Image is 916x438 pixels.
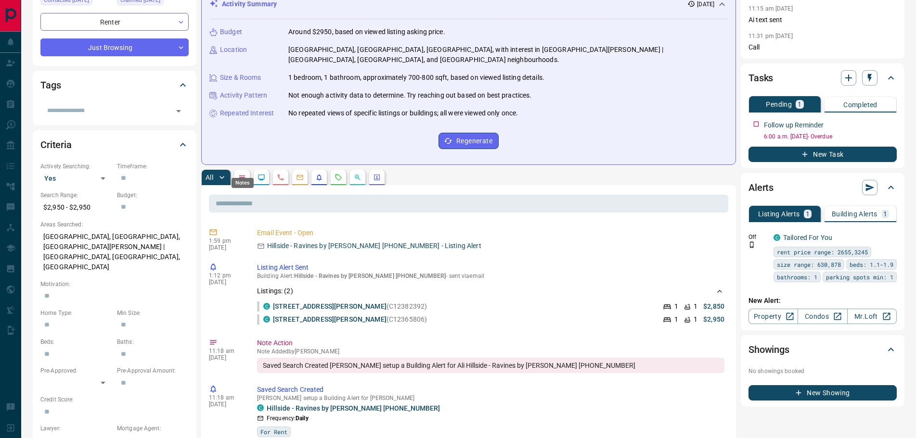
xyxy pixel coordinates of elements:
p: All [206,174,213,181]
p: 6:00 a.m. [DATE] - Overdue [764,132,897,141]
p: 1 [694,314,697,325]
p: Listing Alert Sent [257,263,724,273]
span: parking spots min: 1 [826,272,893,282]
p: 1 [798,101,801,108]
p: 1 [674,301,678,312]
p: Beds: [40,338,112,346]
svg: Opportunities [354,174,361,181]
p: Listing Alerts [758,211,800,217]
div: Alerts [748,176,897,199]
p: 1 [883,211,887,217]
span: rent price range: 2655,3245 [777,247,868,257]
p: $2,950 [703,314,724,325]
div: Just Browsing [40,38,189,56]
svg: Emails [296,174,304,181]
p: Min Size: [117,309,189,317]
a: [STREET_ADDRESS][PERSON_NAME] [273,302,387,310]
p: Motivation: [40,280,189,288]
svg: Lead Browsing Activity [258,174,265,181]
h2: Showings [748,342,789,357]
span: Hillside - Ravines by [PERSON_NAME] [PHONE_NUMBER] [294,273,446,279]
p: Building Alert : - sent via email [257,273,724,279]
p: Pre-Approved: [40,366,112,375]
div: condos.ca [257,404,264,411]
p: No repeated views of specific listings or buildings; all were viewed only once. [288,108,518,118]
div: condos.ca [263,316,270,323]
svg: Calls [277,174,284,181]
p: 11:15 am [DATE] [748,5,793,12]
span: beds: 1.1-1.9 [850,260,893,269]
p: Mortgage Agent: [117,424,189,433]
p: Ai text sent [748,15,897,25]
p: $2,850 [703,301,724,312]
h2: Alerts [748,180,774,195]
p: Note Added by [PERSON_NAME] [257,348,724,355]
div: Listings: (2) [257,282,724,300]
svg: Agent Actions [373,174,381,181]
p: Hillside - Ravines by [PERSON_NAME] [PHONE_NUMBER] - Listing Alert [267,241,481,251]
p: Note Action [257,338,724,348]
p: Repeated Interest [220,108,274,118]
p: Around $2950, based on viewed listing asking price. [288,27,445,37]
p: 1 bedroom, 1 bathroom, approximately 700-800 sqft, based on viewed listing details. [288,73,544,83]
div: Yes [40,171,112,186]
p: Pending [766,101,792,108]
p: [DATE] [209,244,243,251]
p: 1 [806,211,810,217]
p: New Alert: [748,296,897,306]
span: size range: 630,878 [777,260,841,269]
span: bathrooms: 1 [777,272,817,282]
button: Open [172,104,185,118]
p: [GEOGRAPHIC_DATA], [GEOGRAPHIC_DATA], [GEOGRAPHIC_DATA][PERSON_NAME] | [GEOGRAPHIC_DATA], [GEOGRA... [40,229,189,275]
p: Location [220,45,247,55]
p: Email Event - Open [257,228,724,238]
p: Listings: ( 2 ) [257,286,293,296]
p: No showings booked [748,367,897,375]
p: [DATE] [209,279,243,286]
p: Home Type: [40,309,112,317]
h2: Tags [40,77,61,93]
p: $2,950 - $2,950 [40,200,112,215]
div: Tags [40,74,189,97]
p: Areas Searched: [40,220,189,229]
p: Size & Rooms [220,73,261,83]
p: Timeframe: [117,162,189,171]
a: [STREET_ADDRESS][PERSON_NAME] [273,315,387,323]
p: Actively Searching: [40,162,112,171]
a: Property [748,309,798,324]
h2: Tasks [748,70,773,86]
strong: Daily [296,415,309,422]
p: Follow up Reminder [764,120,824,130]
p: 11:31 pm [DATE] [748,33,793,39]
p: 1:59 pm [209,238,243,244]
div: Saved Search Created [PERSON_NAME] setup a Building Alert for Ali Hillside - Ravines by [PERSON_N... [257,358,724,373]
p: 1 [694,301,697,312]
p: Off [748,233,768,241]
a: Mr.Loft [847,309,897,324]
div: Criteria [40,133,189,156]
div: Renter [40,13,189,31]
p: Credit Score: [40,395,189,404]
h2: Criteria [40,137,72,152]
svg: Listing Alerts [315,174,323,181]
p: Saved Search Created [257,385,724,395]
p: Lawyer: [40,424,112,433]
a: Hillside - Ravines by [PERSON_NAME] [PHONE_NUMBER] [267,404,440,412]
p: Building Alerts [832,211,877,217]
button: New Task [748,147,897,162]
p: Budget: [117,191,189,200]
button: New Showing [748,385,897,400]
p: Pre-Approval Amount: [117,366,189,375]
div: Showings [748,338,897,361]
p: [DATE] [209,354,243,361]
p: Completed [843,101,877,108]
p: Not enough activity data to determine. Try reaching out based on best practices. [288,90,532,100]
p: Budget [220,27,242,37]
button: Regenerate [439,133,499,149]
p: [DATE] [209,401,243,408]
p: (C12365806) [273,314,427,325]
div: condos.ca [774,234,780,241]
p: [PERSON_NAME] setup a Building Alert for [PERSON_NAME] [257,395,724,401]
a: Tailored For You [783,234,832,241]
p: Search Range: [40,191,112,200]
